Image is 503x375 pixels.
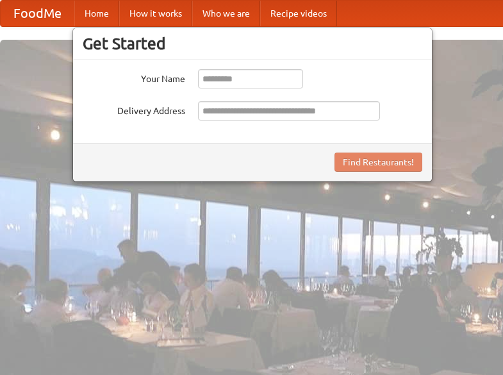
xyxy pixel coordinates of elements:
[74,1,119,26] a: Home
[119,1,192,26] a: How it works
[1,1,74,26] a: FoodMe
[83,34,422,53] h3: Get Started
[83,101,185,117] label: Delivery Address
[260,1,337,26] a: Recipe videos
[83,69,185,85] label: Your Name
[192,1,260,26] a: Who we are
[334,153,422,172] button: Find Restaurants!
